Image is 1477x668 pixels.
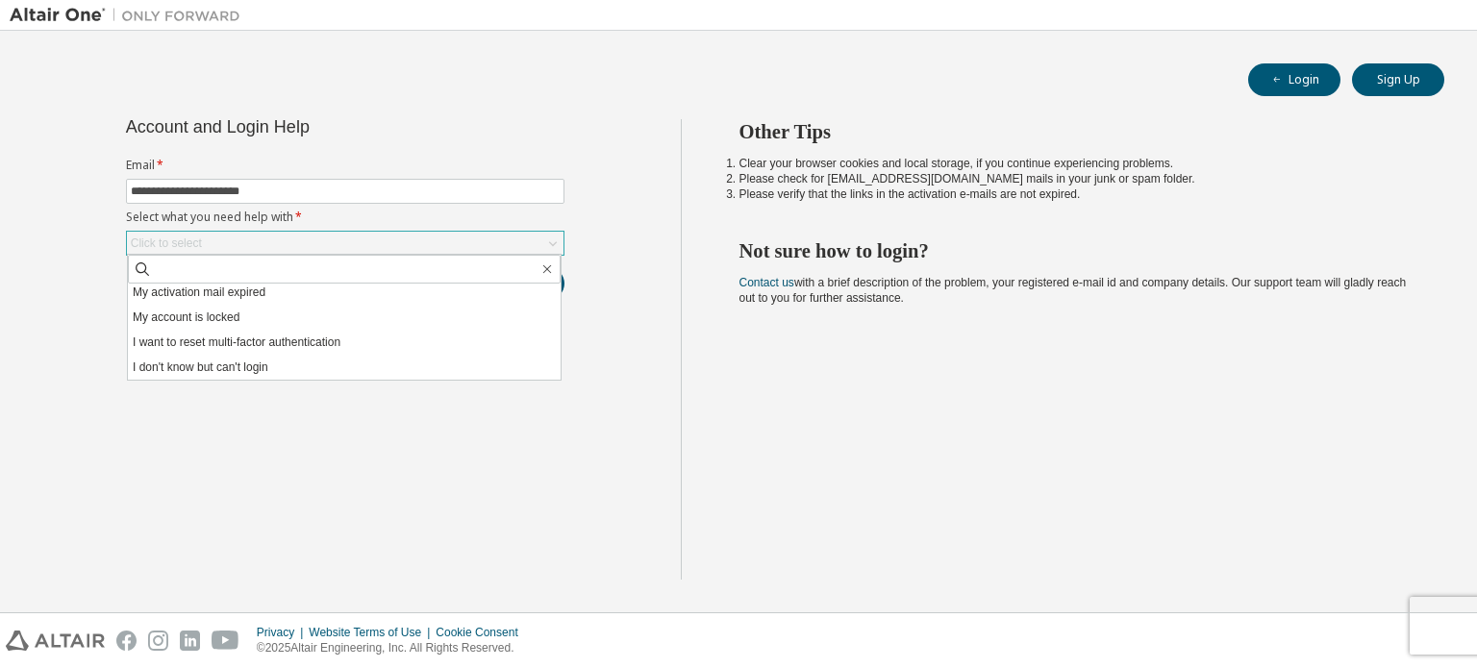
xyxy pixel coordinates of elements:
h2: Not sure how to login? [739,238,1411,263]
div: Privacy [257,625,309,640]
label: Email [126,158,564,173]
div: Website Terms of Use [309,625,436,640]
img: youtube.svg [212,631,239,651]
img: Altair One [10,6,250,25]
img: linkedin.svg [180,631,200,651]
img: facebook.svg [116,631,137,651]
button: Sign Up [1352,63,1444,96]
img: altair_logo.svg [6,631,105,651]
li: Clear your browser cookies and local storage, if you continue experiencing problems. [739,156,1411,171]
li: My activation mail expired [128,280,561,305]
h2: Other Tips [739,119,1411,144]
label: Select what you need help with [126,210,564,225]
li: Please verify that the links in the activation e-mails are not expired. [739,186,1411,202]
img: instagram.svg [148,631,168,651]
div: Click to select [131,235,202,251]
div: Click to select [127,232,563,255]
div: Cookie Consent [436,625,529,640]
div: Account and Login Help [126,119,477,135]
span: with a brief description of the problem, your registered e-mail id and company details. Our suppo... [739,276,1407,305]
a: Contact us [739,276,794,289]
p: © 2025 Altair Engineering, Inc. All Rights Reserved. [257,640,530,656]
button: Login [1248,63,1340,96]
li: Please check for [EMAIL_ADDRESS][DOMAIN_NAME] mails in your junk or spam folder. [739,171,1411,186]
